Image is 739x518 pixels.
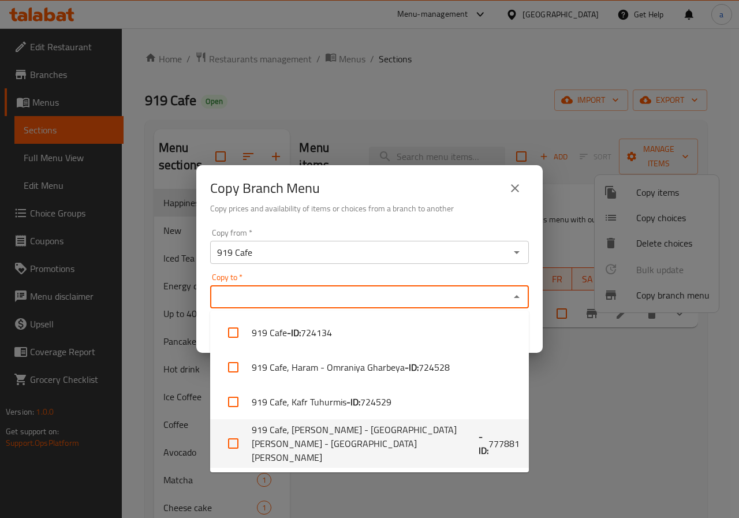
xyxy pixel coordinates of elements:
[287,326,301,340] b: - ID:
[509,289,525,305] button: Close
[479,430,488,457] b: - ID:
[419,360,450,374] span: 724528
[405,360,419,374] b: - ID:
[488,437,520,450] span: 777881
[210,419,529,468] li: 919 Cafe, [PERSON_NAME] - [GEOGRAPHIC_DATA][PERSON_NAME] - [GEOGRAPHIC_DATA][PERSON_NAME]
[346,395,360,409] b: - ID:
[509,244,525,260] button: Open
[210,385,529,419] li: 919 Cafe, Kafr Tuhurmis
[210,350,529,385] li: 919 Cafe, Haram - Omraniya Gharbeya
[210,315,529,350] li: 919 Cafe
[301,326,332,340] span: 724134
[210,179,320,197] h2: Copy Branch Menu
[210,202,529,215] h6: Copy prices and availability of items or choices from a branch to another
[501,174,529,202] button: close
[360,395,391,409] span: 724529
